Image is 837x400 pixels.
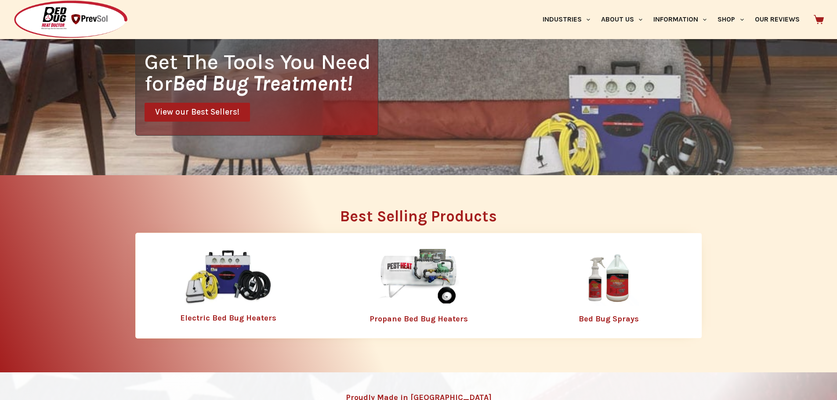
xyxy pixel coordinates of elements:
[155,108,239,116] span: View our Best Sellers!
[145,103,250,122] a: View our Best Sellers!
[172,71,352,96] i: Bed Bug Treatment!
[579,314,639,324] a: Bed Bug Sprays
[145,51,378,94] h1: Get The Tools You Need for
[180,313,276,323] a: Electric Bed Bug Heaters
[7,4,33,30] button: Open LiveChat chat widget
[370,314,468,324] a: Propane Bed Bug Heaters
[135,209,702,224] h2: Best Selling Products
